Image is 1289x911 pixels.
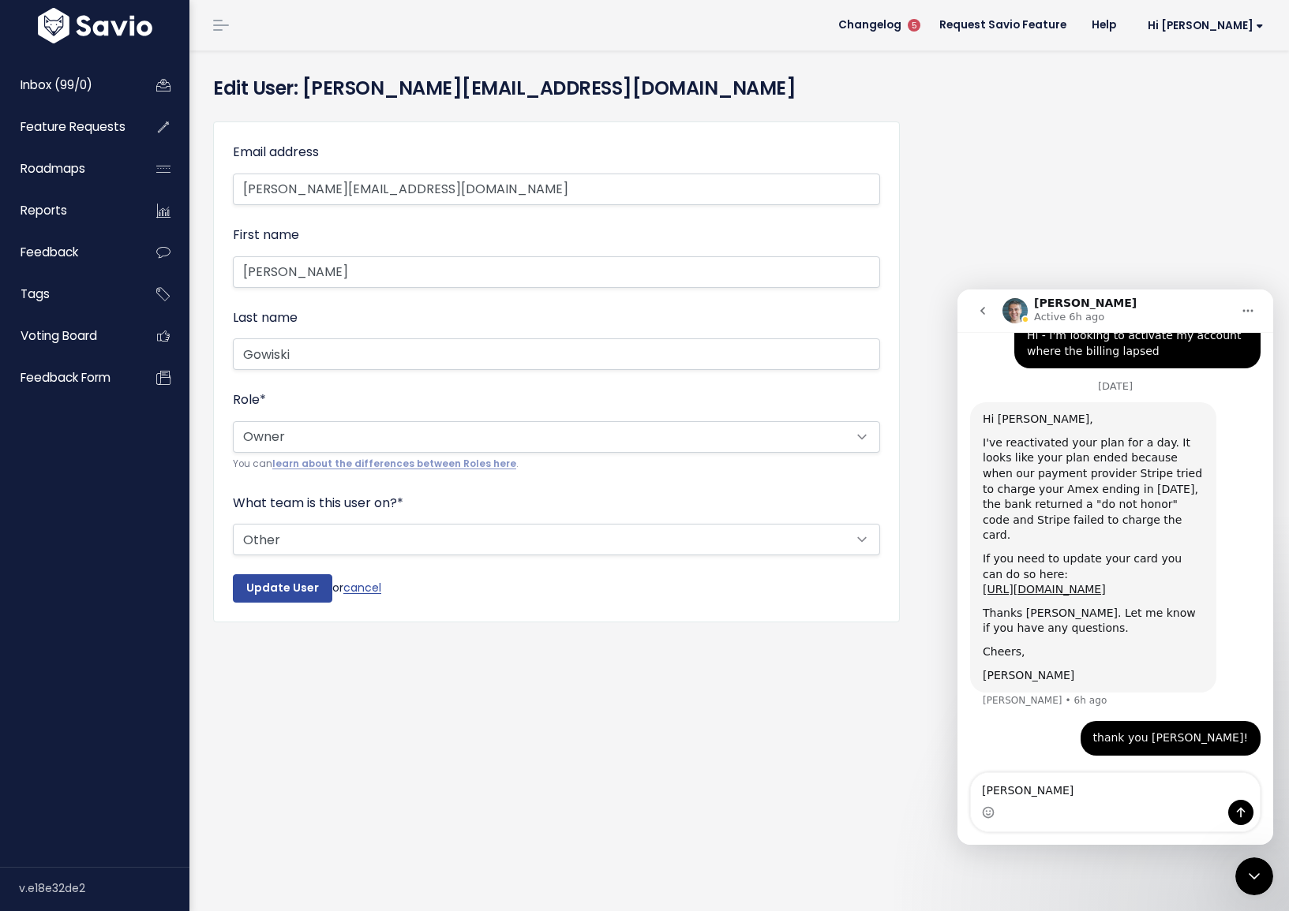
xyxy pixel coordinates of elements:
a: Feature Requests [4,109,131,145]
form: or [233,141,880,603]
a: Inbox (99/0) [4,67,131,103]
a: Help [1079,13,1129,37]
iframe: Intercom live chat [957,289,1273,845]
span: Roadmaps [21,160,85,177]
input: Update User [233,574,332,603]
a: learn about the differences between Roles here [272,457,516,470]
div: v.e18e32de2 [19,868,189,909]
span: Inbox (99/0) [21,77,92,93]
a: Voting Board [4,318,131,354]
a: Tags [4,276,131,312]
a: Feedback [4,234,131,271]
a: Feedback form [4,360,131,396]
span: Tags [21,286,50,302]
label: What team is this user on? [233,492,403,515]
span: Feature Requests [21,118,126,135]
span: Feedback [21,244,78,260]
label: Email address [233,141,319,164]
a: cancel [343,580,381,596]
iframe: Intercom live chat [1235,857,1273,895]
a: Roadmaps [4,151,131,187]
span: Feedback form [21,369,111,386]
img: logo-white.9d6f32f41409.svg [34,8,156,43]
a: Request Savio Feature [927,13,1079,37]
span: Voting Board [21,327,97,344]
label: Role [233,389,266,412]
label: Last name [233,307,298,330]
span: 5 [908,19,920,32]
a: Reports [4,192,131,229]
span: Hi [PERSON_NAME] [1148,20,1264,32]
small: You can . [233,456,880,472]
h4: Edit User: [PERSON_NAME][EMAIL_ADDRESS][DOMAIN_NAME] [213,74,996,103]
a: Hi [PERSON_NAME] [1129,13,1276,38]
span: Reports [21,202,67,218]
span: Changelog [838,20,901,31]
label: First name [233,224,299,247]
